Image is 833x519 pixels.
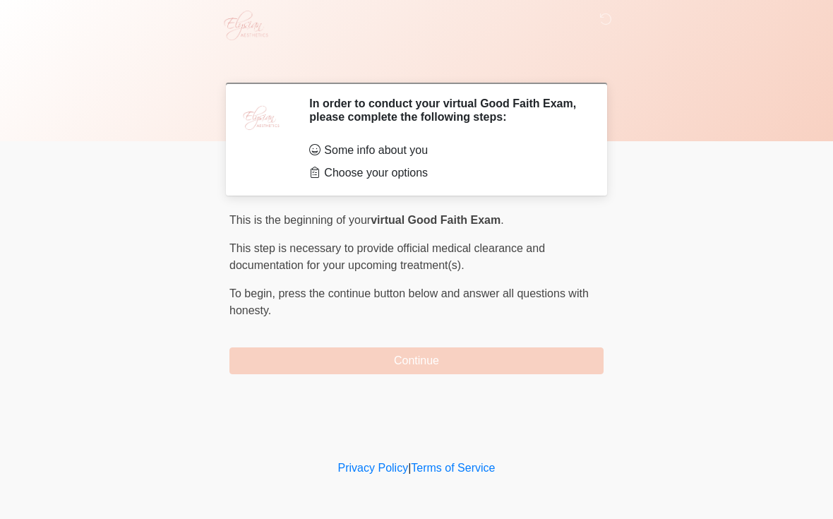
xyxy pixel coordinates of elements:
[229,347,604,374] button: Continue
[411,462,495,474] a: Terms of Service
[501,214,503,226] span: .
[215,11,275,40] img: Elysian Aesthetics Logo
[309,97,582,124] h2: In order to conduct your virtual Good Faith Exam, please complete the following steps:
[309,142,582,159] li: Some info about you
[371,214,501,226] strong: virtual Good Faith Exam
[229,242,545,271] span: This step is necessary to provide official medical clearance and documentation for your upcoming ...
[408,462,411,474] a: |
[309,165,582,181] li: Choose your options
[338,462,409,474] a: Privacy Policy
[240,97,282,139] img: Agent Avatar
[229,287,589,316] span: press the continue button below and answer all questions with honesty.
[229,287,278,299] span: To begin,
[229,214,371,226] span: This is the beginning of your
[219,51,614,77] h1: ‎ ‎ ‎ ‎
